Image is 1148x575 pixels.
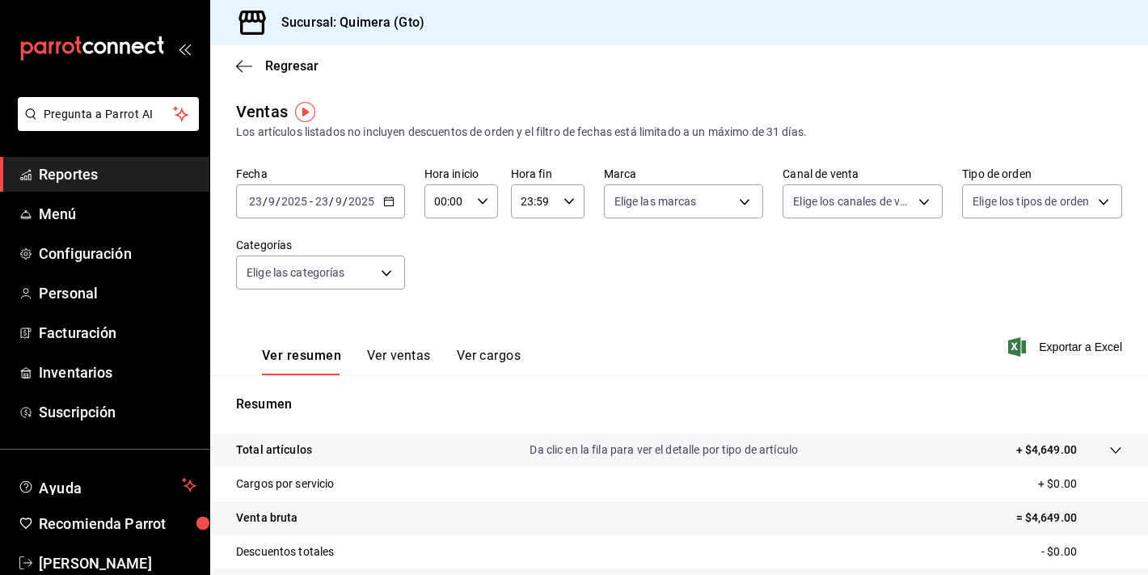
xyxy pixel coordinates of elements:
img: Tooltip marker [295,102,315,122]
p: Total artículos [236,442,312,459]
label: Fecha [236,168,405,180]
p: + $0.00 [1038,476,1122,493]
p: = $4,649.00 [1016,509,1122,526]
input: -- [248,195,263,208]
button: Ver resumen [262,348,341,375]
span: Menú [39,203,196,225]
span: Facturación [39,322,196,344]
span: Reportes [39,163,196,185]
input: ---- [281,195,308,208]
div: navigation tabs [262,348,521,375]
span: Elige las marcas [614,193,697,209]
button: Ver ventas [367,348,431,375]
span: Elige las categorías [247,264,345,281]
input: -- [335,195,343,208]
label: Categorías [236,239,405,251]
div: Ventas [236,99,288,124]
span: / [276,195,281,208]
label: Marca [604,168,764,180]
span: Inventarios [39,361,196,383]
label: Hora fin [511,168,585,180]
input: -- [314,195,329,208]
button: Pregunta a Parrot AI [18,97,199,131]
span: Personal [39,282,196,304]
p: Descuentos totales [236,543,334,560]
label: Canal de venta [783,168,943,180]
span: Regresar [265,58,319,74]
input: ---- [348,195,375,208]
div: Los artículos listados no incluyen descuentos de orden y el filtro de fechas está limitado a un m... [236,124,1122,141]
input: -- [268,195,276,208]
span: Suscripción [39,401,196,423]
label: Hora inicio [424,168,498,180]
span: [PERSON_NAME] [39,552,196,574]
button: Exportar a Excel [1011,337,1122,357]
span: Recomienda Parrot [39,513,196,535]
span: / [343,195,348,208]
span: / [263,195,268,208]
p: Da clic en la fila para ver el detalle por tipo de artículo [530,442,798,459]
p: + $4,649.00 [1016,442,1077,459]
span: Ayuda [39,476,175,495]
p: Venta bruta [236,509,298,526]
span: / [329,195,334,208]
button: Regresar [236,58,319,74]
p: Resumen [236,395,1122,414]
span: - [310,195,313,208]
p: Cargos por servicio [236,476,335,493]
span: Elige los canales de venta [793,193,913,209]
button: open_drawer_menu [178,42,191,55]
label: Tipo de orden [962,168,1122,180]
span: Elige los tipos de orden [973,193,1089,209]
p: - $0.00 [1041,543,1122,560]
span: Configuración [39,243,196,264]
span: Pregunta a Parrot AI [44,106,174,123]
a: Pregunta a Parrot AI [11,117,199,134]
button: Ver cargos [457,348,521,375]
h3: Sucursal: Quimera (Gto) [268,13,424,32]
